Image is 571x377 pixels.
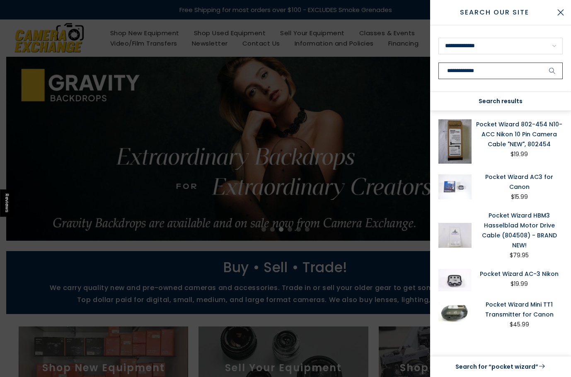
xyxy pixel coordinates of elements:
[476,119,563,149] a: Pocket Wizard 802-454 N10-ACC Nikon 10 Pin Camera Cable "NEW", 802454
[438,361,563,372] a: Search for “pocket wizard”
[438,119,472,164] img: Pocket Wizard 802-454 N10-ACC Nikon 10 Pin Camera Cable "NEW", 802454 PocketWizard PocketWizard P...
[476,300,563,319] a: Pocket Wizard Mini TT1 Transmitter for Canon
[550,2,571,23] button: Close Search
[510,319,529,330] div: $45.99
[438,172,472,202] img: Pocket Wizard AC3 for Canon PocketWizard PocketWizard A3C340349
[430,92,571,111] div: Search results
[438,269,472,291] img: Pocket Wizard AC-3 Nikon Flash Units and Accessories - Flash Accessories PocketWizard A3N360047
[476,269,563,279] a: Pocket Wizard AC-3 Nikon
[476,210,563,250] a: Pocket Wizard HBM3 Hasselblad Motor Drive Cable (804508) - BRAND NEW!
[438,300,472,330] img: Pocket Wizard Mini TT1 Transmitter for Canon Remote Controls and Cables - Wireless Camera Remotes...
[438,210,472,260] img: Pocket Wizard HBM3 Hasselblad Motor Drive Cable (804508) - BRAND NEW! PocketWizard PocketWizard M...
[511,279,528,289] div: $19.99
[438,7,550,17] span: Search Our Site
[510,250,529,261] div: $79.95
[511,192,528,202] div: $15.99
[476,172,563,192] a: Pocket Wizard AC3 for Canon
[511,149,528,159] div: $19.99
